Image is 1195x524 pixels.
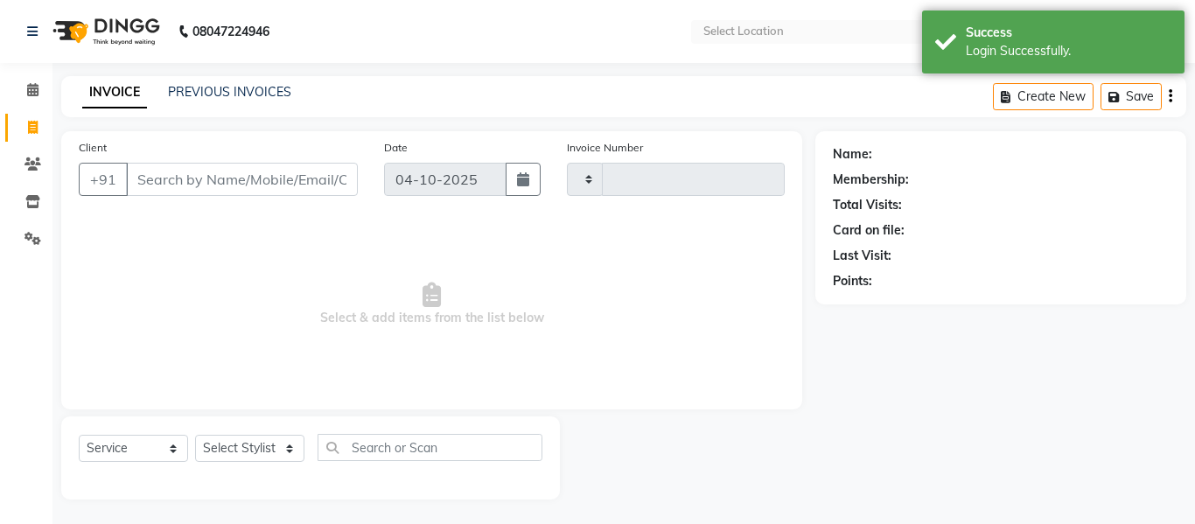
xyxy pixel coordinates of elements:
[833,145,872,164] div: Name:
[833,272,872,290] div: Points:
[192,7,269,56] b: 08047224946
[168,84,291,100] a: PREVIOUS INVOICES
[1101,83,1162,110] button: Save
[703,23,784,40] div: Select Location
[966,24,1171,42] div: Success
[833,196,902,214] div: Total Visits:
[833,221,905,240] div: Card on file:
[318,434,542,461] input: Search or Scan
[833,171,909,189] div: Membership:
[45,7,164,56] img: logo
[79,163,128,196] button: +91
[384,140,408,156] label: Date
[79,217,785,392] span: Select & add items from the list below
[126,163,358,196] input: Search by Name/Mobile/Email/Code
[966,42,1171,60] div: Login Successfully.
[567,140,643,156] label: Invoice Number
[79,140,107,156] label: Client
[82,77,147,108] a: INVOICE
[833,247,891,265] div: Last Visit:
[993,83,1094,110] button: Create New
